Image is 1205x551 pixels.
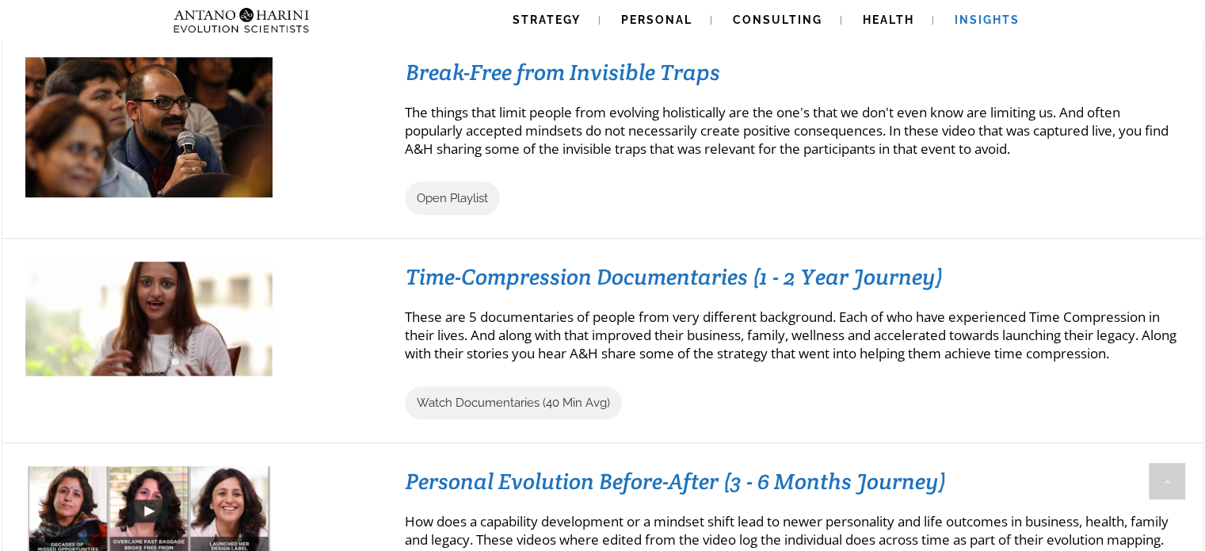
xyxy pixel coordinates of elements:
span: Insights [955,13,1020,26]
span: Health [863,13,914,26]
h3: Personal Evolution Before-After (3 - 6 Months Journey) [406,467,1179,496]
p: These are 5 documentaries of people from very different background. Each of who have experienced ... [405,308,1180,362]
img: 36376347236_aa07514876_z [25,33,273,197]
h3: Time-Compression Documentaries (1 - 2 Year Journey) [406,262,1179,291]
span: Personal [621,13,692,26]
span: Watch Documentaries (40 Min Avg) [417,396,610,410]
a: Watch Documentaries (40 Min Avg) [405,386,622,419]
h3: Break-Free from Invisible Traps [406,58,1179,86]
img: sonika_timecompression [25,237,273,377]
span: Open Playlist [417,191,488,205]
span: Consulting [733,13,822,26]
p: The things that limit people from evolving holistically are the one's that we don't even know are... [405,103,1180,158]
a: Open Playlist [405,182,500,215]
span: Strategy [513,13,581,26]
